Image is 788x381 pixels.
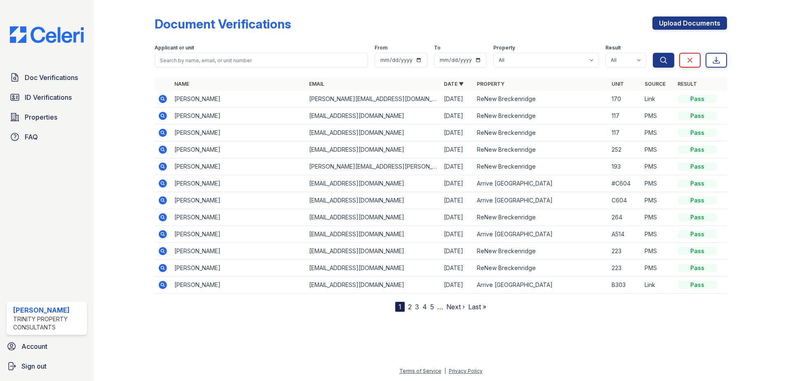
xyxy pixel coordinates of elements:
[474,108,608,125] td: ReNew Breckenridge
[608,125,641,141] td: 117
[395,302,405,312] div: 1
[678,281,717,289] div: Pass
[7,89,87,106] a: ID Verifications
[306,125,441,141] td: [EMAIL_ADDRESS][DOMAIN_NAME]
[7,109,87,125] a: Properties
[171,108,306,125] td: [PERSON_NAME]
[3,358,90,374] button: Sign out
[25,132,38,142] span: FAQ
[678,129,717,137] div: Pass
[171,175,306,192] td: [PERSON_NAME]
[608,91,641,108] td: 170
[641,141,674,158] td: PMS
[155,16,291,31] div: Document Verifications
[171,158,306,175] td: [PERSON_NAME]
[474,175,608,192] td: Arrive [GEOGRAPHIC_DATA]
[441,108,474,125] td: [DATE]
[3,26,90,43] img: CE_Logo_Blue-a8612792a0a2168367f1c8372b55b34899dd931a85d93a1a3d3e32e68fde9ad4.png
[171,209,306,226] td: [PERSON_NAME]
[678,112,717,120] div: Pass
[678,230,717,238] div: Pass
[306,158,441,175] td: [PERSON_NAME][EMAIL_ADDRESS][PERSON_NAME][DOMAIN_NAME]
[641,260,674,277] td: PMS
[474,91,608,108] td: ReNew Breckenridge
[437,302,443,312] span: …
[446,303,465,311] a: Next ›
[441,141,474,158] td: [DATE]
[608,243,641,260] td: 223
[678,162,717,171] div: Pass
[641,91,674,108] td: Link
[171,243,306,260] td: [PERSON_NAME]
[608,209,641,226] td: 264
[171,277,306,294] td: [PERSON_NAME]
[441,243,474,260] td: [DATE]
[678,81,697,87] a: Result
[25,112,57,122] span: Properties
[306,192,441,209] td: [EMAIL_ADDRESS][DOMAIN_NAME]
[468,303,486,311] a: Last »
[422,303,427,311] a: 4
[309,81,324,87] a: Email
[306,141,441,158] td: [EMAIL_ADDRESS][DOMAIN_NAME]
[474,226,608,243] td: Arrive [GEOGRAPHIC_DATA]
[434,45,441,51] label: To
[678,196,717,205] div: Pass
[7,129,87,145] a: FAQ
[399,368,441,374] a: Terms of Service
[441,91,474,108] td: [DATE]
[171,192,306,209] td: [PERSON_NAME]
[493,45,515,51] label: Property
[25,73,78,82] span: Doc Verifications
[306,209,441,226] td: [EMAIL_ADDRESS][DOMAIN_NAME]
[641,125,674,141] td: PMS
[641,277,674,294] td: Link
[608,108,641,125] td: 117
[171,125,306,141] td: [PERSON_NAME]
[678,179,717,188] div: Pass
[474,141,608,158] td: ReNew Breckenridge
[641,192,674,209] td: PMS
[608,260,641,277] td: 223
[25,92,72,102] span: ID Verifications
[441,260,474,277] td: [DATE]
[641,158,674,175] td: PMS
[306,277,441,294] td: [EMAIL_ADDRESS][DOMAIN_NAME]
[306,260,441,277] td: [EMAIL_ADDRESS][DOMAIN_NAME]
[13,305,84,315] div: [PERSON_NAME]
[441,226,474,243] td: [DATE]
[608,192,641,209] td: C604
[608,277,641,294] td: B303
[171,91,306,108] td: [PERSON_NAME]
[441,175,474,192] td: [DATE]
[444,368,446,374] div: |
[21,361,47,371] span: Sign out
[652,16,727,30] a: Upload Documents
[449,368,483,374] a: Privacy Policy
[641,175,674,192] td: PMS
[608,175,641,192] td: #C604
[7,69,87,86] a: Doc Verifications
[645,81,666,87] a: Source
[608,141,641,158] td: 252
[641,226,674,243] td: PMS
[474,209,608,226] td: ReNew Breckenridge
[474,158,608,175] td: ReNew Breckenridge
[474,260,608,277] td: ReNew Breckenridge
[641,108,674,125] td: PMS
[306,108,441,125] td: [EMAIL_ADDRESS][DOMAIN_NAME]
[441,209,474,226] td: [DATE]
[678,146,717,154] div: Pass
[171,260,306,277] td: [PERSON_NAME]
[608,226,641,243] td: A514
[171,226,306,243] td: [PERSON_NAME]
[474,125,608,141] td: ReNew Breckenridge
[375,45,387,51] label: From
[441,277,474,294] td: [DATE]
[441,192,474,209] td: [DATE]
[678,95,717,103] div: Pass
[605,45,621,51] label: Result
[306,226,441,243] td: [EMAIL_ADDRESS][DOMAIN_NAME]
[306,175,441,192] td: [EMAIL_ADDRESS][DOMAIN_NAME]
[415,303,419,311] a: 3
